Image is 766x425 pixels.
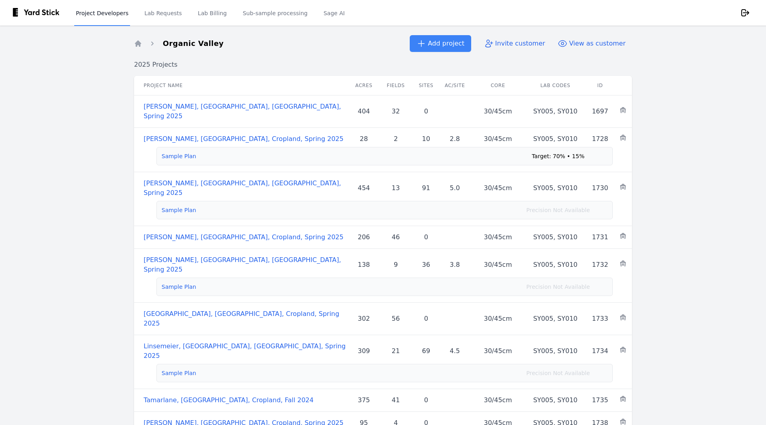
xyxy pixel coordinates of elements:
[144,135,344,143] a: [PERSON_NAME], [GEOGRAPHIC_DATA], Cropland, Spring 2025
[162,284,196,290] a: Sample Plan
[163,38,224,49] span: Organic Valley
[144,256,341,273] a: [PERSON_NAME], [GEOGRAPHIC_DATA], [GEOGRAPHIC_DATA], Spring 2025
[415,134,437,144] div: 10
[351,346,377,356] div: 309
[351,232,377,242] div: 206
[472,314,523,324] div: 30/45cm
[351,183,377,193] div: 454
[383,134,409,144] div: 2
[351,134,377,144] div: 28
[472,395,523,405] div: 30/45cm
[444,183,466,193] div: 5.0
[162,153,196,159] a: Sample Plan
[134,60,632,70] h2: 2025 Projects
[551,36,632,52] button: View as customer
[383,82,409,89] div: Fields
[587,232,613,242] div: 1731
[530,134,581,144] div: SY005, SY010
[383,107,409,116] div: 32
[415,82,437,89] div: Sites
[162,370,196,376] a: Sample Plan
[530,82,581,89] div: Lab Codes
[587,260,613,270] div: 1732
[587,82,613,89] div: ID
[444,346,466,356] div: 4.5
[351,395,377,405] div: 375
[410,35,471,52] a: Add project
[415,107,437,116] div: 0
[415,346,437,356] div: 69
[587,183,613,193] div: 1730
[444,134,466,144] div: 2.8
[383,260,409,270] div: 9
[144,103,341,120] a: [PERSON_NAME], [GEOGRAPHIC_DATA], [GEOGRAPHIC_DATA], Spring 2025
[383,183,409,193] div: 13
[383,314,409,324] div: 56
[587,395,613,405] div: 1735
[517,152,600,160] div: Target: 70% • 15%
[444,260,466,270] div: 3.8
[587,346,613,356] div: 1734
[530,232,581,242] div: SY005, SY010
[144,179,341,197] a: [PERSON_NAME], [GEOGRAPHIC_DATA], [GEOGRAPHIC_DATA], Spring 2025
[587,314,613,324] div: 1733
[530,183,581,193] div: SY005, SY010
[526,284,590,290] span: Precision Not Available
[530,260,581,270] div: SY005, SY010
[530,314,581,324] div: SY005, SY010
[415,232,437,242] div: 0
[526,370,590,376] span: Precision Not Available
[383,346,409,356] div: 21
[526,207,590,213] span: Precision Not Available
[144,82,246,89] div: Project name
[144,342,346,359] a: Linsemeier, [GEOGRAPHIC_DATA], [GEOGRAPHIC_DATA], Spring 2025
[472,134,523,144] div: 30/45cm
[415,183,437,193] div: 91
[144,233,344,241] a: [PERSON_NAME], [GEOGRAPHIC_DATA], Cropland, Spring 2025
[478,36,551,52] a: Invite customer
[134,38,224,49] nav: Breadcrumb
[472,82,523,89] div: Core
[530,346,581,356] div: SY005, SY010
[472,183,523,193] div: 30/45cm
[351,82,377,89] div: Acres
[472,260,523,270] div: 30/45cm
[444,82,466,89] div: Ac/Site
[162,207,196,213] a: Sample Plan
[144,310,339,327] a: [GEOGRAPHIC_DATA], [GEOGRAPHIC_DATA], Cropland, Spring 2025
[530,395,581,405] div: SY005, SY010
[415,260,437,270] div: 36
[13,8,65,18] img: yardstick-logo-black-spacing-9a7e0c0e877e5437aacfee01d730c81d.svg
[472,346,523,356] div: 30/45cm
[144,396,314,404] a: Tamarlane, [GEOGRAPHIC_DATA], Cropland, Fall 2024
[351,314,377,324] div: 302
[383,395,409,405] div: 41
[472,232,523,242] div: 30/45cm
[530,107,581,116] div: SY005, SY010
[587,134,613,144] div: 1728
[587,107,613,116] div: 1697
[415,395,437,405] div: 0
[415,314,437,324] div: 0
[351,260,377,270] div: 138
[472,107,523,116] div: 30/45cm
[383,232,409,242] div: 46
[351,107,377,116] div: 404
